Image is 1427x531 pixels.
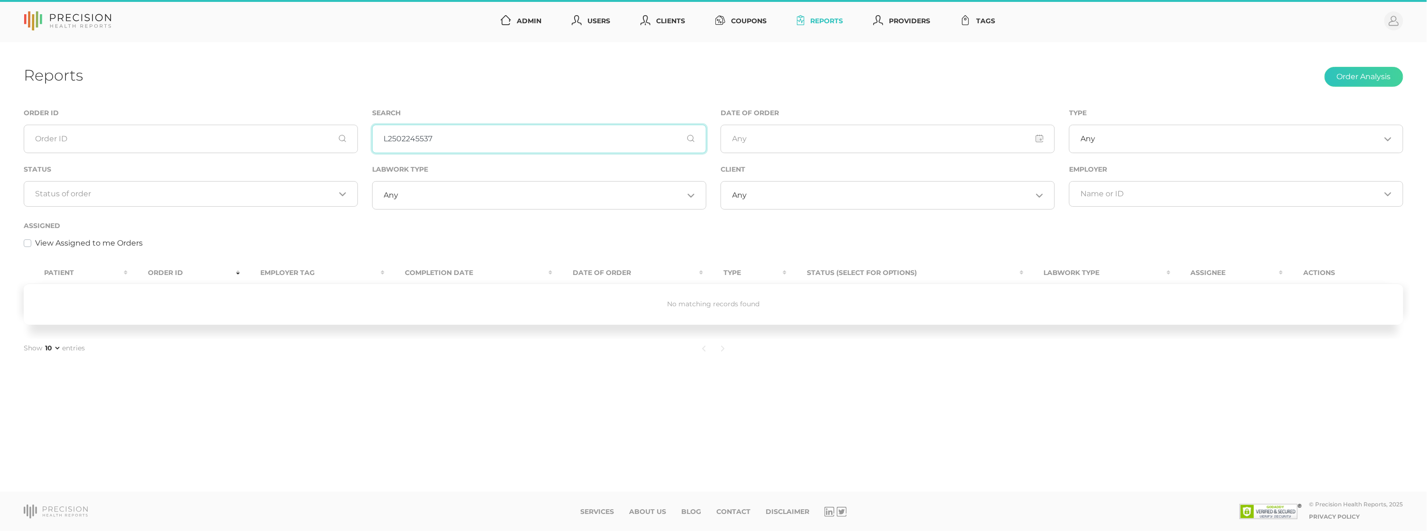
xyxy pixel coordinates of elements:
[372,165,428,174] label: Labwork Type
[637,12,689,30] a: Clients
[497,12,545,30] a: Admin
[24,165,51,174] label: Status
[1240,504,1302,519] img: SSL site seal - click to verify
[793,12,847,30] a: Reports
[1081,189,1381,199] input: Search for option
[681,508,701,516] a: Blog
[629,508,666,516] a: About Us
[24,66,83,84] h1: Reports
[384,191,399,200] span: Any
[24,343,85,353] label: Show entries
[721,181,1055,210] div: Search for option
[24,125,358,153] input: Order ID
[372,125,706,153] input: First or Last Name
[766,508,809,516] a: Disclaimer
[128,262,240,284] th: Order ID : activate to sort column ascending
[240,262,384,284] th: Employer Tag : activate to sort column ascending
[24,284,1403,325] td: No matching records found
[712,12,770,30] a: Coupons
[36,189,335,199] input: Search for option
[1171,262,1283,284] th: Assignee : activate to sort column ascending
[1069,109,1087,117] label: Type
[568,12,614,30] a: Users
[1069,125,1403,153] div: Search for option
[1081,134,1096,144] span: Any
[716,508,750,516] a: Contact
[1309,501,1403,508] div: © Precision Health Reports, 2025
[721,165,745,174] label: Client
[24,181,358,207] div: Search for option
[747,191,1032,200] input: Search for option
[580,508,614,516] a: Services
[721,125,1055,153] input: Any
[1069,165,1107,174] label: Employer
[1069,181,1403,207] div: Search for option
[1325,67,1403,87] button: Order Analysis
[43,343,61,353] select: Showentries
[957,12,999,30] a: Tags
[1309,513,1360,520] a: Privacy Policy
[721,109,779,117] label: Date of Order
[24,109,59,117] label: Order ID
[732,191,747,200] span: Any
[399,191,684,200] input: Search for option
[372,181,706,210] div: Search for option
[552,262,704,284] th: Date Of Order : activate to sort column ascending
[24,262,128,284] th: Patient : activate to sort column ascending
[703,262,787,284] th: Type : activate to sort column ascending
[372,109,401,117] label: Search
[787,262,1023,284] th: Status (Select for Options) : activate to sort column ascending
[1283,262,1403,284] th: Actions
[35,238,143,249] label: View Assigned to me Orders
[1024,262,1171,284] th: Labwork Type : activate to sort column ascending
[24,222,60,230] label: Assigned
[869,12,934,30] a: Providers
[1096,134,1381,144] input: Search for option
[384,262,552,284] th: Completion Date : activate to sort column ascending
